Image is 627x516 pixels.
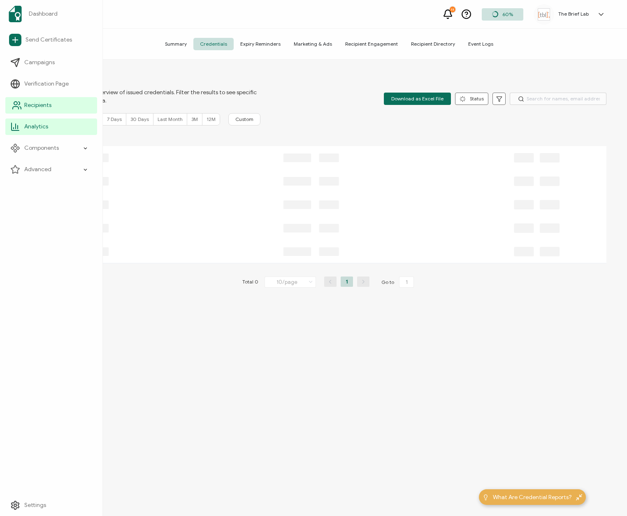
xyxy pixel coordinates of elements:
a: Campaigns [5,54,97,71]
span: Credentials [193,38,234,50]
a: Analytics [5,119,97,135]
span: 7 Days [107,116,122,122]
span: Summary [158,38,193,50]
span: Recipient Engagement [339,38,404,50]
span: Download as Excel File [391,93,444,105]
span: Verification Page [24,80,69,88]
span: Advanced [24,165,51,174]
h5: The Brief Lab [558,11,589,17]
button: Custom [228,113,260,126]
a: Settings [5,497,97,514]
span: Marketing & Ads [287,38,339,50]
span: What Are Credential Reports? [493,493,572,502]
input: Select [265,277,316,288]
a: Verification Page [5,76,97,92]
a: Send Certificates [5,30,97,49]
span: 3M [191,116,198,122]
span: Total 0 [242,277,258,288]
div: 11 [450,7,455,12]
span: 30 Days [130,116,149,122]
span: Settings [24,501,46,509]
a: Dashboard [5,2,97,26]
span: Expiry Reminders [234,38,287,50]
img: minimize-icon.svg [576,494,582,500]
img: de9d8dba-b532-4726-86c2-5be5bac82dcc.jpeg [538,8,550,21]
span: Go to [381,277,416,288]
span: Dashboard [29,10,58,18]
span: Analytics [24,123,48,131]
button: Download as Excel File [384,93,451,105]
span: 60% [502,11,513,17]
iframe: Chat Widget [586,476,627,516]
li: 1 [341,277,353,287]
span: Event Logs [462,38,500,50]
span: Recipients [24,101,51,109]
span: Recipient Directory [404,38,462,50]
span: Components [24,144,59,152]
span: Last Month [158,116,183,122]
span: 12M [207,116,216,122]
span: You can view an overview of issued credentials. Filter the results to see specific sending histor... [51,88,257,105]
img: sertifier-logomark-colored.svg [9,6,22,22]
button: Status [455,93,488,105]
span: Custom [235,116,253,123]
span: CREDENTIALS [51,80,257,88]
input: Search for names, email addresses, and IDs [510,93,606,105]
a: Recipients [5,97,97,114]
span: Campaigns [24,58,55,67]
span: Send Certificates [26,36,72,44]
